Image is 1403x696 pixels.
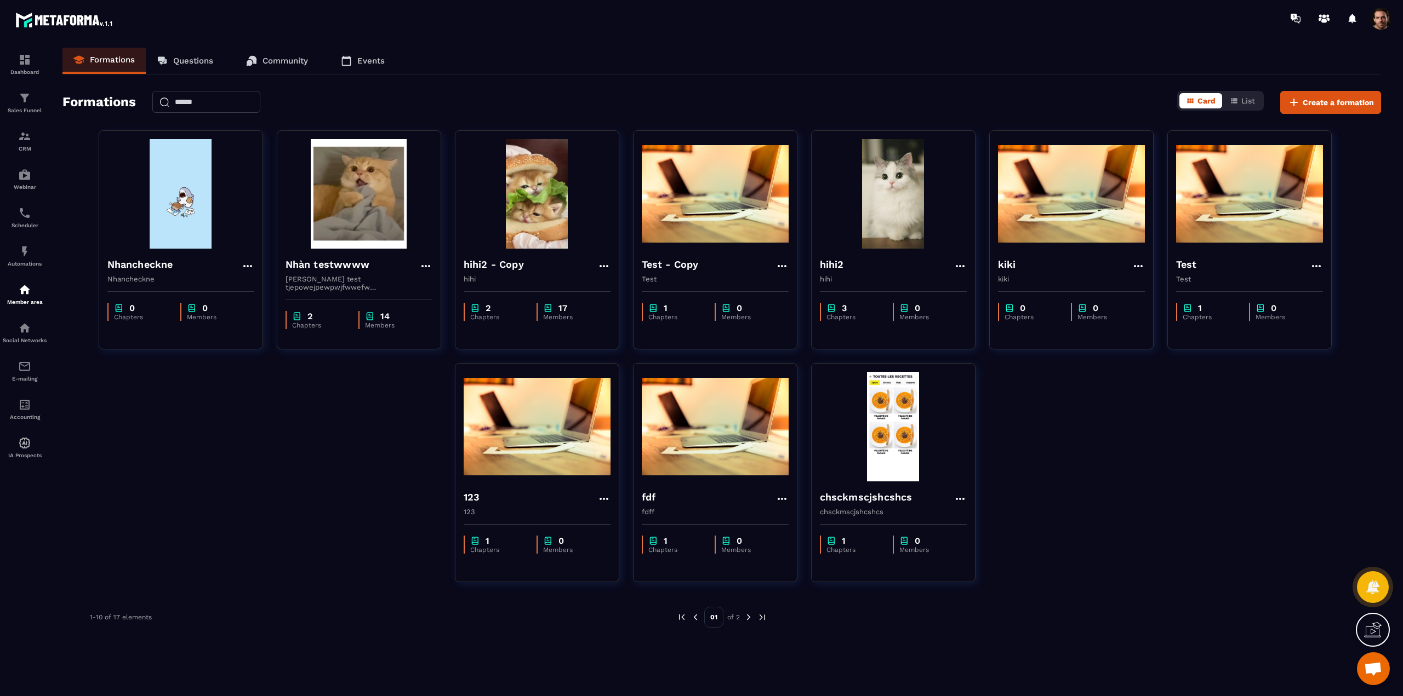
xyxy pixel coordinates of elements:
[543,303,553,313] img: chapter
[1197,96,1216,105] span: Card
[1093,303,1098,313] p: 0
[558,303,567,313] p: 17
[826,546,882,554] p: Chapters
[18,360,31,373] img: email
[721,536,731,546] img: chapter
[989,130,1167,363] a: formation-backgroundkikikikichapter0Chapterschapter0Members
[464,257,524,272] h4: hihi2 - Copy
[107,257,173,272] h4: Nhancheckne
[737,536,742,546] p: 0
[3,414,47,420] p: Accounting
[633,363,811,596] a: formation-backgroundfdffdffchapter1Chapterschapter0Members
[18,130,31,143] img: formation
[187,303,197,313] img: chapter
[642,490,656,505] h4: fdf
[842,536,846,546] p: 1
[899,303,909,313] img: chapter
[899,313,956,321] p: Members
[3,313,47,352] a: social-networksocial-networkSocial Networks
[677,612,687,622] img: prev
[757,612,767,622] img: next
[62,91,136,114] h2: Formations
[727,613,740,622] p: of 2
[1256,303,1265,313] img: chapter
[3,376,47,382] p: E-mailing
[642,275,789,283] p: Test
[543,313,600,321] p: Members
[1357,652,1390,685] a: Mở cuộc trò chuyện
[235,48,319,74] a: Community
[3,337,47,343] p: Social Networks
[455,363,633,596] a: formation-background123123chapter1Chapterschapter0Members
[1005,313,1060,321] p: Chapters
[1198,303,1202,313] p: 1
[1020,303,1025,313] p: 0
[3,107,47,113] p: Sales Funnel
[820,372,967,481] img: formation-background
[307,311,312,321] p: 2
[842,303,847,313] p: 3
[998,275,1145,283] p: kiki
[820,139,967,249] img: formation-background
[721,303,731,313] img: chapter
[811,363,989,596] a: formation-backgroundchsckmscjshcshcschsckmscjshcshcschapter1Chapterschapter0Members
[721,546,778,554] p: Members
[1271,303,1276,313] p: 0
[3,160,47,198] a: automationsautomationsWebinar
[1241,96,1255,105] span: List
[899,536,909,546] img: chapter
[642,257,699,272] h4: Test - Copy
[1176,275,1323,283] p: Test
[1223,93,1262,108] button: List
[642,139,789,249] img: formation-background
[543,536,553,546] img: chapter
[3,198,47,237] a: schedulerschedulerScheduler
[648,303,658,313] img: chapter
[18,206,31,220] img: scheduler
[3,69,47,75] p: Dashboard
[90,55,135,65] p: Formations
[820,257,844,272] h4: hihi2
[107,275,254,283] p: Nhancheckne
[18,245,31,258] img: automations
[664,536,668,546] p: 1
[173,56,213,66] p: Questions
[464,508,611,516] p: 123
[1077,303,1087,313] img: chapter
[998,139,1145,249] img: formation-background
[915,536,920,546] p: 0
[820,508,967,516] p: chsckmscjshcshcs
[107,139,254,249] img: formation-background
[664,303,668,313] p: 1
[292,311,302,321] img: chapter
[1077,313,1134,321] p: Members
[721,313,778,321] p: Members
[3,83,47,122] a: formationformationSales Funnel
[543,546,600,554] p: Members
[3,299,47,305] p: Member area
[470,303,480,313] img: chapter
[146,48,224,74] a: Questions
[1179,93,1222,108] button: Card
[470,546,526,554] p: Chapters
[486,303,491,313] p: 2
[820,275,967,283] p: hihi
[737,303,742,313] p: 0
[464,490,480,505] h4: 123
[286,139,432,249] img: formation-background
[3,275,47,313] a: automationsautomationsMember area
[1176,139,1323,249] img: formation-background
[286,257,370,272] h4: Nhàn testwwww
[114,303,124,313] img: chapter
[99,130,277,363] a: formation-backgroundNhancheckneNhanchecknechapter0Chapterschapter0Members
[330,48,396,74] a: Events
[464,275,611,283] p: hihi
[277,130,455,363] a: formation-backgroundNhàn testwwww[PERSON_NAME] test tjepowejpewpwjfwwefw eefffefweưefewfwefewfewf...
[18,91,31,105] img: formation
[3,261,47,267] p: Automations
[3,122,47,160] a: formationformationCRM
[357,56,385,66] p: Events
[62,48,146,74] a: Formations
[642,508,789,516] p: fdff
[380,311,390,321] p: 14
